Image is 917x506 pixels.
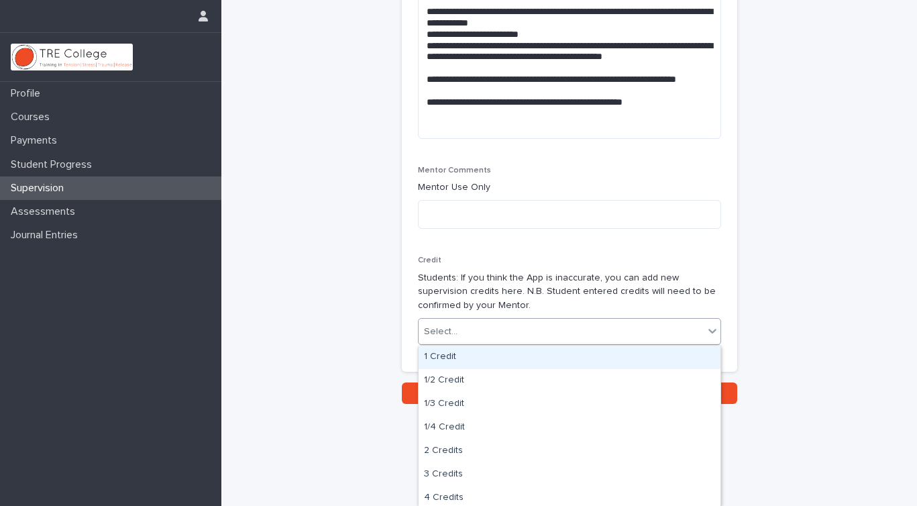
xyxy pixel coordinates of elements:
[418,256,441,264] span: Credit
[418,271,721,313] p: Students: If you think the App is inaccurate, you can add new supervision credits here. N.B. Stud...
[419,416,720,440] div: 1/4 Credit
[418,166,491,174] span: Mentor Comments
[419,440,720,463] div: 2 Credits
[5,205,86,218] p: Assessments
[419,393,720,416] div: 1/3 Credit
[418,181,721,195] p: Mentor Use Only
[5,182,74,195] p: Supervision
[5,87,51,100] p: Profile
[5,158,103,171] p: Student Progress
[419,346,720,369] div: 1 Credit
[402,383,737,404] button: Save
[5,111,60,123] p: Courses
[5,229,89,242] p: Journal Entries
[419,369,720,393] div: 1/2 Credit
[11,44,133,70] img: L01RLPSrRaOWR30Oqb5K
[424,325,457,339] div: Select...
[5,134,68,147] p: Payments
[419,463,720,487] div: 3 Credits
